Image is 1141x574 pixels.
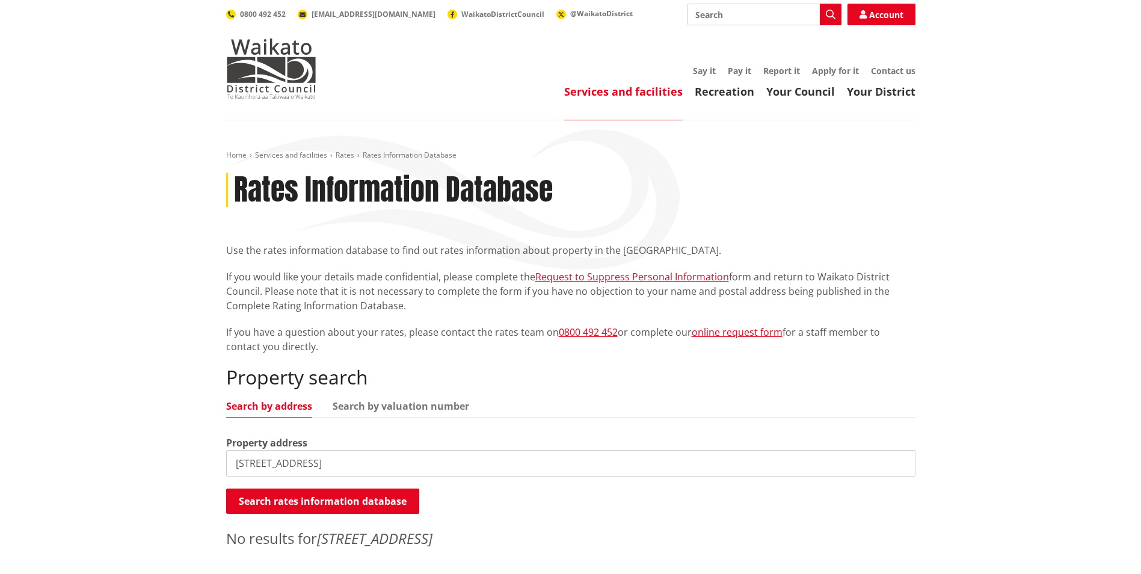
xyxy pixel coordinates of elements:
a: Search by valuation number [333,401,469,411]
a: online request form [692,326,783,339]
a: Rates [336,150,354,160]
a: Services and facilities [564,84,683,99]
span: @WaikatoDistrict [570,8,633,19]
p: No results for [226,528,915,549]
span: 0800 492 452 [240,9,286,19]
h1: Rates Information Database [234,173,553,208]
a: Contact us [871,65,915,76]
a: Home [226,150,247,160]
a: WaikatoDistrictCouncil [447,9,544,19]
iframe: Messenger Launcher [1086,523,1129,567]
a: [EMAIL_ADDRESS][DOMAIN_NAME] [298,9,435,19]
a: Pay it [728,65,751,76]
label: Property address [226,436,307,450]
h2: Property search [226,366,915,389]
p: If you have a question about your rates, please contact the rates team on or complete our for a s... [226,325,915,354]
input: e.g. Duke Street NGARUAWAHIA [226,450,915,477]
button: Search rates information database [226,489,419,514]
span: [EMAIL_ADDRESS][DOMAIN_NAME] [312,9,435,19]
a: Account [847,4,915,25]
p: Use the rates information database to find out rates information about property in the [GEOGRAPHI... [226,243,915,258]
a: @WaikatoDistrict [556,8,633,19]
a: Recreation [695,84,754,99]
span: WaikatoDistrictCouncil [461,9,544,19]
a: Say it [693,65,716,76]
a: 0800 492 452 [559,326,618,339]
a: Apply for it [812,65,859,76]
nav: breadcrumb [226,150,915,161]
a: Your District [847,84,915,99]
em: [STREET_ADDRESS] [317,528,432,548]
span: Rates Information Database [363,150,457,160]
a: Services and facilities [255,150,327,160]
p: If you would like your details made confidential, please complete the form and return to Waikato ... [226,270,915,313]
a: Request to Suppress Personal Information [535,270,729,283]
input: Search input [687,4,841,25]
a: Your Council [766,84,835,99]
img: Waikato District Council - Te Kaunihera aa Takiwaa o Waikato [226,39,316,99]
a: 0800 492 452 [226,9,286,19]
a: Search by address [226,401,312,411]
a: Report it [763,65,800,76]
